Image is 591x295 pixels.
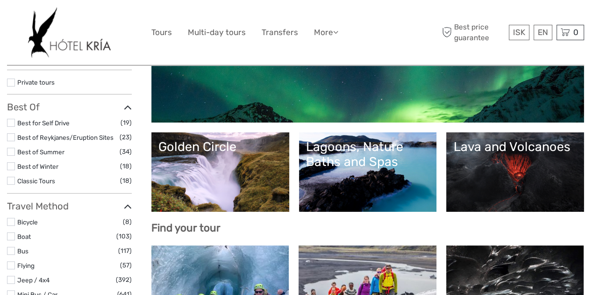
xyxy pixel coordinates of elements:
[262,26,298,39] a: Transfers
[17,148,64,156] a: Best of Summer
[151,26,172,39] a: Tours
[158,50,577,115] a: Northern Lights in [GEOGRAPHIC_DATA]
[17,276,50,284] a: Jeep / 4x4
[17,247,28,255] a: Bus
[158,139,282,205] a: Golden Circle
[534,25,552,40] div: EN
[123,216,132,227] span: (8)
[116,231,132,242] span: (103)
[440,22,506,43] span: Best price guarantee
[116,274,132,285] span: (392)
[17,134,114,141] a: Best of Reykjanes/Eruption Sites
[453,139,577,205] a: Lava and Volcanoes
[120,132,132,143] span: (23)
[118,245,132,256] span: (117)
[120,175,132,186] span: (18)
[120,146,132,157] span: (34)
[453,139,577,154] div: Lava and Volcanoes
[158,139,282,154] div: Golden Circle
[572,28,580,37] span: 0
[17,218,38,226] a: Bicycle
[120,161,132,172] span: (18)
[17,163,58,170] a: Best of Winter
[188,26,246,39] a: Multi-day tours
[314,26,338,39] a: More
[7,201,132,212] h3: Travel Method
[7,101,132,113] h3: Best Of
[17,177,55,185] a: Classic Tours
[17,119,70,127] a: Best for Self Drive
[28,7,111,58] img: 532-e91e591f-ac1d-45f7-9962-d0f146f45aa0_logo_big.jpg
[17,262,35,269] a: Flying
[120,260,132,271] span: (57)
[306,139,430,205] a: Lagoons, Nature Baths and Spas
[306,139,430,170] div: Lagoons, Nature Baths and Spas
[513,28,525,37] span: ISK
[17,79,55,86] a: Private tours
[17,233,31,240] a: Boat
[151,222,221,234] b: Find your tour
[121,117,132,128] span: (19)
